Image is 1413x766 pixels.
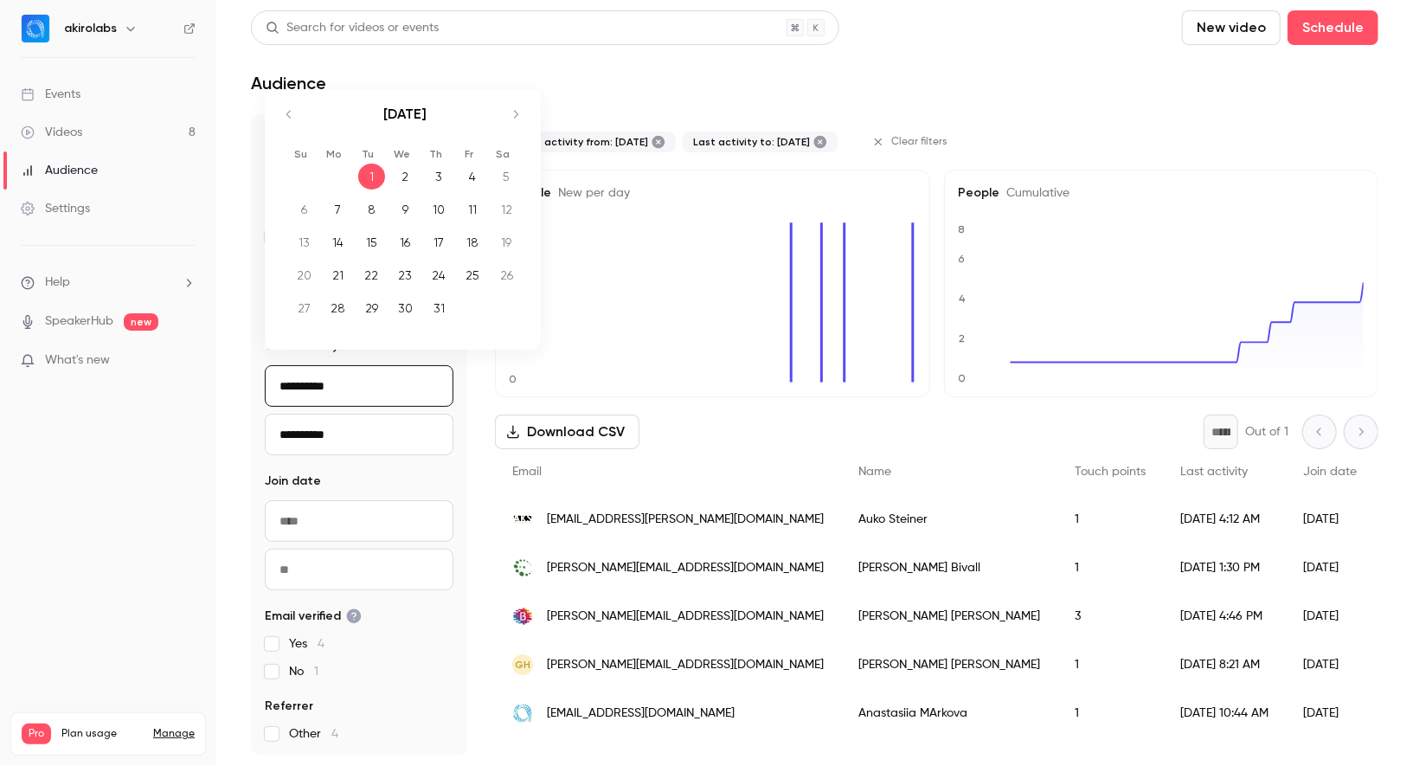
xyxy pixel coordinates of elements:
[1075,466,1146,478] span: Touch points
[422,292,456,325] td: Thursday, July 31, 2025
[287,226,321,259] td: Sunday, July 13, 2025
[124,313,158,331] span: new
[265,90,540,342] div: Calendar
[22,15,49,42] img: akirolabs
[265,365,453,407] input: From
[459,196,486,222] div: 11
[958,253,965,265] text: 6
[1163,592,1286,640] div: [DATE] 4:46 PM
[841,640,1057,689] div: [PERSON_NAME] [PERSON_NAME]
[45,274,70,292] span: Help
[287,292,321,325] td: Sunday, July 27, 2025
[389,160,422,193] td: Wednesday, July 2, 2025
[1057,689,1163,737] div: 1
[1057,592,1163,640] div: 3
[266,19,439,37] div: Search for videos or events
[355,160,389,193] td: Selected. Tuesday, July 1, 2025
[459,262,486,288] div: 25
[490,160,523,193] td: Saturday, July 5, 2025
[858,466,891,478] span: Name
[363,148,375,160] small: Tu
[429,148,442,160] small: Th
[1303,466,1357,478] span: Join date
[456,226,490,259] td: Friday, July 18, 2025
[289,663,318,680] span: No
[355,292,389,325] td: Tuesday, July 29, 2025
[265,414,453,455] input: To
[512,557,533,578] img: effso.se
[426,196,453,222] div: 10
[358,229,385,255] div: 15
[841,495,1057,544] div: Auko Steiner
[512,466,542,478] span: Email
[841,592,1057,640] div: [PERSON_NAME] [PERSON_NAME]
[509,373,517,385] text: 0
[547,656,824,674] span: [PERSON_NAME][EMAIL_ADDRESS][DOMAIN_NAME]
[493,164,520,190] div: 5
[959,333,965,345] text: 2
[865,128,958,156] button: Clear filters
[287,259,321,292] td: Sunday, July 20, 2025
[512,606,533,627] img: bertelsmann.de
[547,705,735,723] span: [EMAIL_ADDRESS][DOMAIN_NAME]
[265,698,313,715] span: Referrer
[490,226,523,259] td: Saturday, July 19, 2025
[289,725,338,743] span: Other
[1057,640,1163,689] div: 1
[389,226,422,259] td: Wednesday, July 16, 2025
[64,20,117,37] h6: akirolabs
[512,703,533,724] img: akirolabs.com
[422,160,456,193] td: Thursday, July 3, 2025
[466,148,474,160] small: Fr
[21,162,98,179] div: Audience
[1288,10,1378,45] button: Schedule
[1182,10,1281,45] button: New video
[958,223,965,235] text: 8
[422,193,456,226] td: Thursday, July 10, 2025
[1286,544,1374,592] div: [DATE]
[422,259,456,292] td: Thursday, July 24, 2025
[392,164,419,190] div: 2
[1163,495,1286,544] div: [DATE] 4:12 AM
[1245,423,1288,441] p: Out of 1
[318,638,324,650] span: 4
[422,226,456,259] td: Thursday, July 17, 2025
[358,295,385,321] div: 29
[321,226,355,259] td: Monday, July 14, 2025
[61,727,143,741] span: Plan usage
[265,608,362,625] span: Email verified
[291,196,318,222] div: 6
[45,351,110,370] span: What's new
[21,86,80,103] div: Events
[1163,544,1286,592] div: [DATE] 1:30 PM
[547,559,824,577] span: [PERSON_NAME][EMAIL_ADDRESS][DOMAIN_NAME]
[1286,689,1374,737] div: [DATE]
[291,262,318,288] div: 20
[392,196,419,222] div: 9
[314,666,318,678] span: 1
[291,229,318,255] div: 13
[21,124,82,141] div: Videos
[841,689,1057,737] div: Anastasiia MArkova
[426,295,453,321] div: 31
[45,312,113,331] a: SpeakerHub
[321,193,355,226] td: Monday, July 7, 2025
[1286,640,1374,689] div: [DATE]
[331,728,338,740] span: 4
[426,262,453,288] div: 24
[389,259,422,292] td: Wednesday, July 23, 2025
[21,200,90,217] div: Settings
[291,295,318,321] div: 27
[493,196,520,222] div: 12
[459,164,486,190] div: 4
[512,509,533,530] img: aks.com
[693,135,810,149] span: Last activity to: [DATE]
[551,187,630,199] span: New per day
[321,292,355,325] td: Monday, July 28, 2025
[389,292,422,325] td: Wednesday, July 30, 2025
[321,259,355,292] td: Monday, July 21, 2025
[490,193,523,226] td: Saturday, July 12, 2025
[456,259,490,292] td: Friday, July 25, 2025
[153,727,195,741] a: Manage
[1163,689,1286,737] div: [DATE] 10:44 AM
